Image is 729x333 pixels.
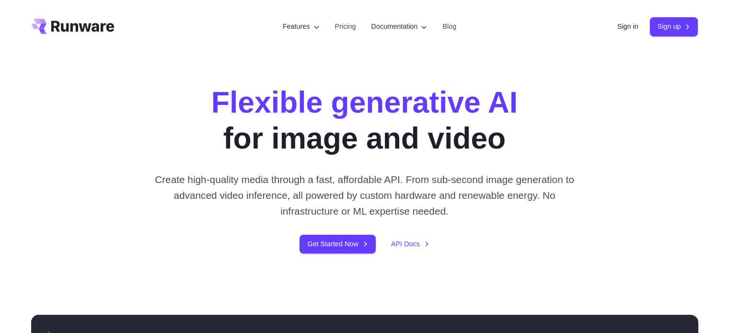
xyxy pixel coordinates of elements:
p: Create high-quality media through a fast, affordable API. From sub-second image generation to adv... [151,172,578,219]
strong: Flexible generative AI [211,85,518,119]
a: Pricing [335,21,356,32]
a: Get Started Now [300,235,375,253]
a: Go to / [31,19,115,34]
h1: for image and video [211,84,518,156]
a: API Docs [391,239,429,250]
a: Sign in [617,21,638,32]
a: Blog [442,21,456,32]
label: Features [283,21,320,32]
label: Documentation [371,21,428,32]
a: Sign up [650,17,698,36]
